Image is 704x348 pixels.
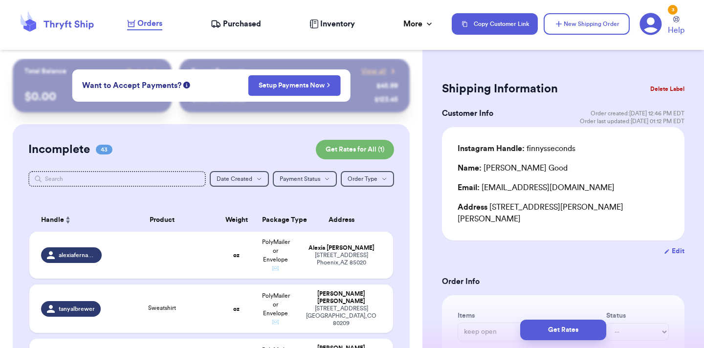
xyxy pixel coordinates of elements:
a: Setup Payments Now [259,81,330,90]
span: Order last updated: [DATE] 01:12 PM EDT [580,117,684,125]
a: Inventory [309,18,355,30]
div: [STREET_ADDRESS] Phoenix , AZ 85020 [301,252,381,266]
div: Alexia [PERSON_NAME] [301,244,381,252]
div: [EMAIL_ADDRESS][DOMAIN_NAME] [458,182,669,194]
div: $ 123.45 [374,95,398,105]
span: Purchased [223,18,261,30]
th: Product [108,208,217,232]
span: Name: [458,164,482,172]
span: PolyMailer or Envelope ✉️ [262,239,290,271]
a: Payout [127,66,160,76]
div: More [403,18,434,30]
div: finnysseconds [458,143,575,154]
div: [STREET_ADDRESS] [GEOGRAPHIC_DATA] , CO 80209 [301,305,381,327]
button: Edit [664,246,684,256]
p: $ 0.00 [24,89,160,105]
span: Instagram Handle: [458,145,525,152]
button: Setup Payments Now [248,75,341,96]
span: Handle [41,215,64,225]
strong: oz [233,306,240,312]
a: Purchased [211,18,261,30]
input: Search [28,171,206,187]
button: Sort ascending [64,214,72,226]
div: $ 45.99 [376,81,398,91]
span: Address [458,203,487,211]
th: Weight [217,208,256,232]
div: [STREET_ADDRESS][PERSON_NAME][PERSON_NAME] [458,201,669,225]
span: Email: [458,184,480,192]
span: Payout [127,66,148,76]
a: View all [361,66,398,76]
th: Package Type [256,208,295,232]
span: Want to Accept Payments? [82,80,181,91]
a: Help [668,16,684,36]
span: Inventory [320,18,355,30]
button: Delete Label [646,78,688,100]
button: Get Rates [520,320,606,340]
span: Sweatshirt [148,305,176,311]
div: 3 [668,5,678,15]
span: Orders [137,18,162,29]
h3: Order Info [442,276,684,287]
button: Copy Customer Link [452,13,538,35]
div: [PERSON_NAME] Good [458,162,568,174]
span: Help [668,24,684,36]
strong: oz [233,252,240,258]
span: View all [361,66,386,76]
button: New Shipping Order [544,13,630,35]
button: Get Rates for All (1) [316,140,394,159]
span: Date Created [217,176,252,182]
span: alexiafernandezz_ [59,251,96,259]
span: PolyMailer or Envelope ✉️ [262,293,290,325]
label: Status [606,311,669,321]
p: Recent Payments [191,66,245,76]
div: [PERSON_NAME] [PERSON_NAME] [301,290,381,305]
span: Order Type [348,176,377,182]
h2: Shipping Information [442,81,558,97]
a: 3 [639,13,662,35]
button: Payment Status [273,171,337,187]
a: Orders [127,18,162,30]
span: 43 [96,145,112,154]
button: Date Created [210,171,269,187]
span: tanyalbrewer [59,305,95,313]
th: Address [295,208,393,232]
h3: Customer Info [442,108,493,119]
button: Order Type [341,171,394,187]
h2: Incomplete [28,142,90,157]
label: Items [458,311,602,321]
span: Payment Status [280,176,320,182]
p: Total Balance [24,66,66,76]
span: Order created: [DATE] 12:46 PM EDT [591,109,684,117]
